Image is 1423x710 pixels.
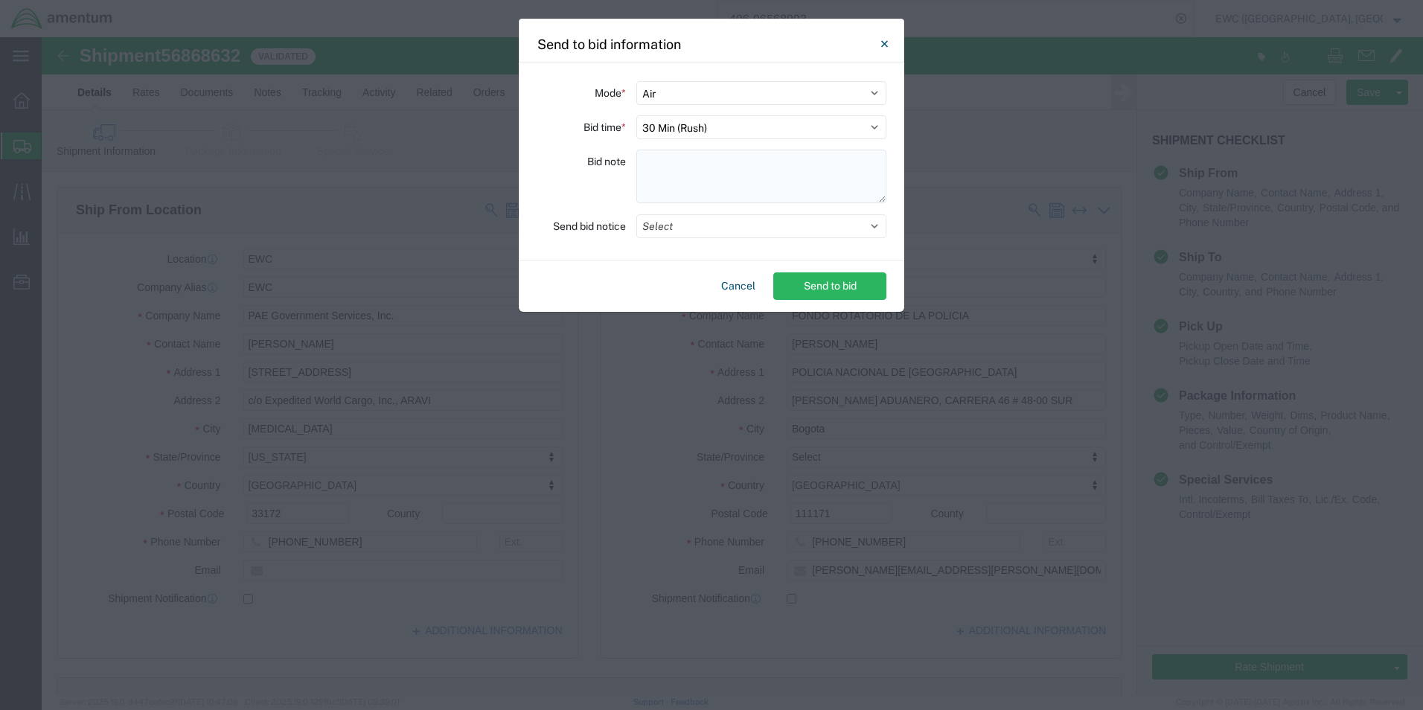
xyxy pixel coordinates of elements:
label: Mode [595,81,626,105]
label: Bid note [587,150,626,173]
h4: Send to bid information [537,34,681,54]
button: Send to bid [773,272,886,300]
button: Cancel [715,272,761,300]
label: Send bid notice [553,214,626,238]
button: Close [869,29,899,59]
label: Bid time [583,115,626,139]
button: Select [636,214,886,238]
